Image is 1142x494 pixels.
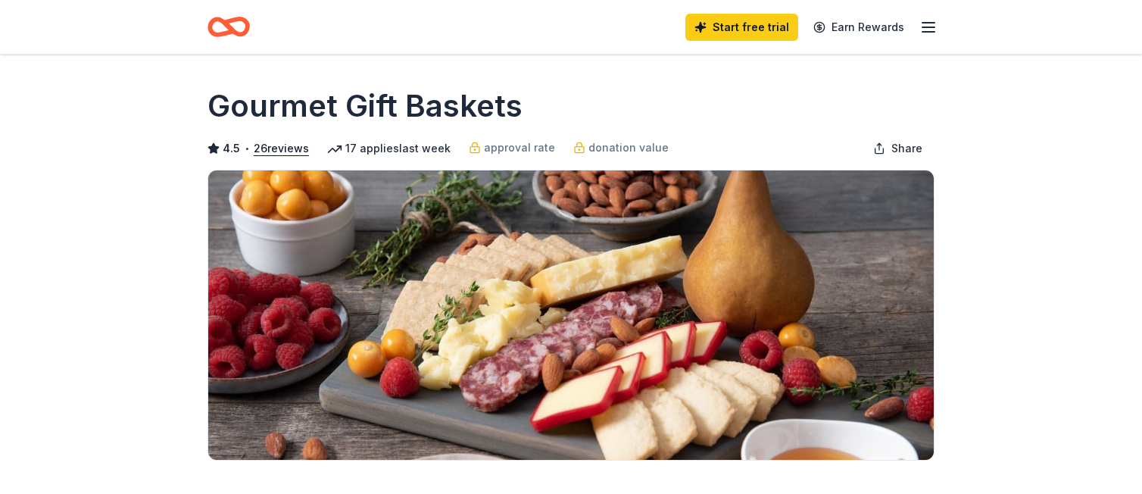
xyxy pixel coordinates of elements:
span: • [245,142,250,155]
button: Share [861,133,935,164]
a: Home [207,9,250,45]
a: Start free trial [685,14,798,41]
button: 26reviews [254,139,309,158]
a: Earn Rewards [804,14,913,41]
span: Share [891,139,922,158]
a: donation value [573,139,669,157]
a: approval rate [469,139,555,157]
h1: Gourmet Gift Baskets [207,85,523,127]
span: donation value [588,139,669,157]
span: approval rate [484,139,555,157]
img: Image for Gourmet Gift Baskets [208,170,934,460]
span: 4.5 [223,139,240,158]
div: 17 applies last week [327,139,451,158]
